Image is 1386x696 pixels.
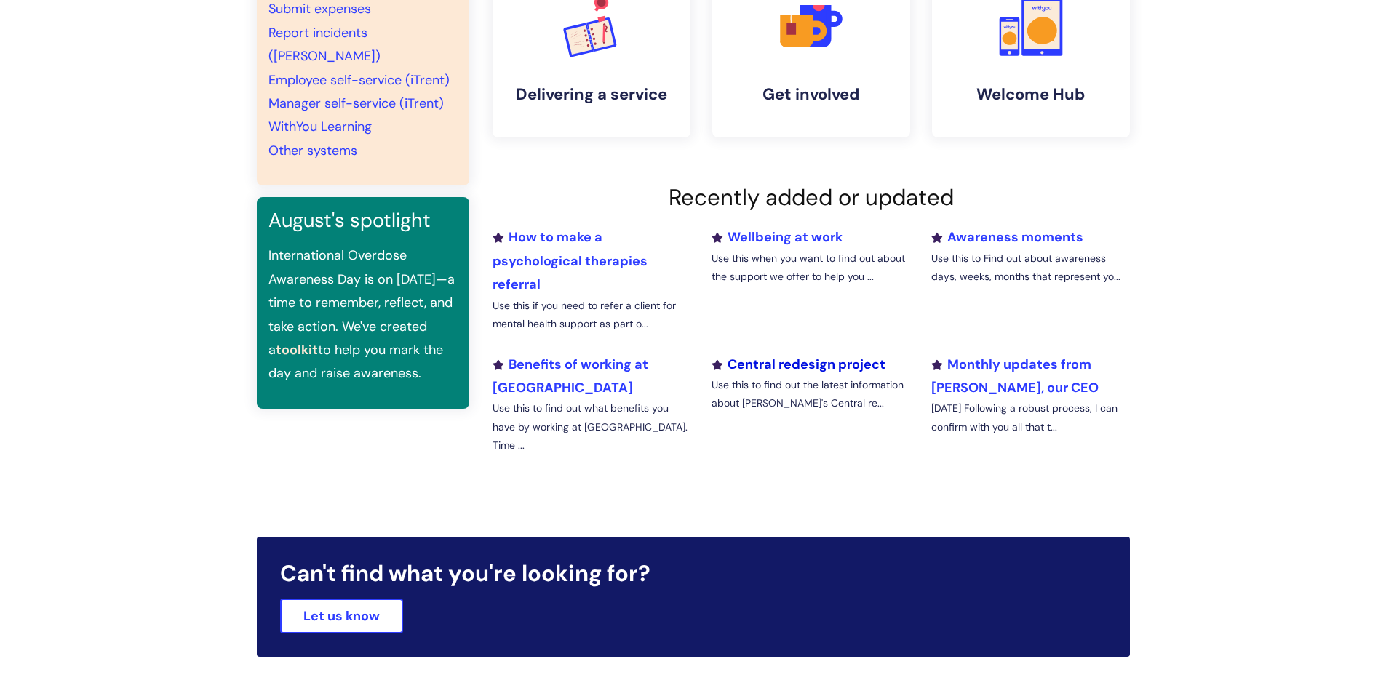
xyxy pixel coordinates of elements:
[268,71,450,89] a: Employee self-service (iTrent)
[712,356,885,373] a: Central redesign project
[280,599,403,633] a: Let us know
[268,24,381,65] a: Report incidents ([PERSON_NAME])
[931,228,1083,246] a: Awareness moments
[493,184,1130,211] h2: Recently added or updated
[493,228,648,293] a: How to make a psychological therapies referral
[268,209,458,232] h3: August's spotlight
[268,95,444,112] a: Manager self-service (iTrent)
[944,85,1118,104] h4: Welcome Hub
[493,399,690,455] p: Use this to find out what benefits you have by working at [GEOGRAPHIC_DATA]. Time ...
[493,356,648,396] a: Benefits of working at [GEOGRAPHIC_DATA]
[268,118,372,135] a: WithYou Learning
[724,85,899,104] h4: Get involved
[504,85,679,104] h4: Delivering a service
[268,244,458,385] p: International Overdose Awareness Day is on [DATE]—a time to remember, reflect, and take action. W...
[712,249,909,286] p: Use this when you want to find out about the support we offer to help you ...
[931,249,1129,286] p: Use this to Find out about awareness days, weeks, months that represent yo...
[280,560,1107,587] h2: Can't find what you're looking for?
[493,297,690,333] p: Use this if you need to refer a client for mental health support as part o...
[712,228,843,246] a: Wellbeing at work
[268,142,357,159] a: Other systems
[931,356,1099,396] a: Monthly updates from [PERSON_NAME], our CEO
[276,341,318,359] a: toolkit
[931,399,1129,436] p: [DATE] Following a robust process, I can confirm with you all that t...
[712,376,909,412] p: Use this to find out the latest information about [PERSON_NAME]'s Central re...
